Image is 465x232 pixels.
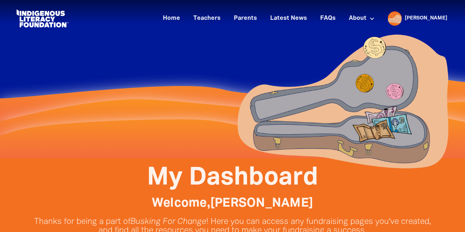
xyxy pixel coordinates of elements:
a: Parents [229,13,261,25]
a: About [344,13,379,25]
a: FAQs [316,13,340,25]
a: Latest News [266,13,311,25]
span: My Dashboard [147,167,318,189]
a: Teachers [189,13,225,25]
a: [PERSON_NAME] [405,16,447,21]
a: Home [158,13,185,25]
span: Welcome, [PERSON_NAME] [152,198,313,209]
em: Busking For Change [130,218,206,225]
